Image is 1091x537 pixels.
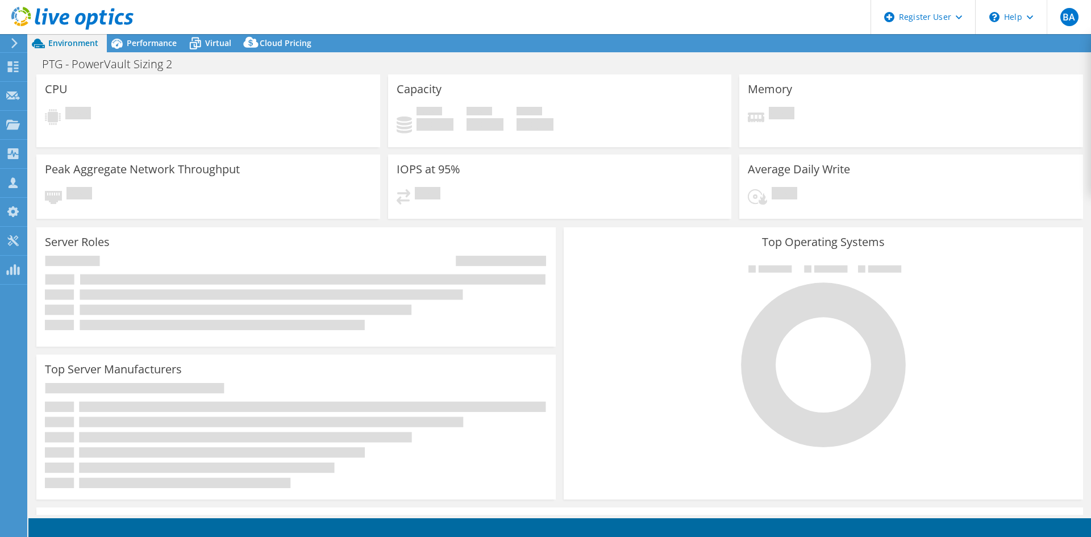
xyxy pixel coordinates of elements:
[260,38,311,48] span: Cloud Pricing
[517,107,542,118] span: Total
[772,187,797,202] span: Pending
[45,236,110,248] h3: Server Roles
[769,107,794,122] span: Pending
[48,38,98,48] span: Environment
[572,236,1075,248] h3: Top Operating Systems
[415,187,440,202] span: Pending
[65,107,91,122] span: Pending
[748,163,850,176] h3: Average Daily Write
[205,38,231,48] span: Virtual
[748,83,792,95] h3: Memory
[467,118,503,131] h4: 0 GiB
[66,187,92,202] span: Pending
[517,118,553,131] h4: 0 GiB
[989,12,1000,22] svg: \n
[127,38,177,48] span: Performance
[45,83,68,95] h3: CPU
[45,163,240,176] h3: Peak Aggregate Network Throughput
[397,83,442,95] h3: Capacity
[417,107,442,118] span: Used
[1060,8,1078,26] span: BA
[467,107,492,118] span: Free
[417,118,453,131] h4: 0 GiB
[45,363,182,376] h3: Top Server Manufacturers
[397,163,460,176] h3: IOPS at 95%
[37,58,190,70] h1: PTG - PowerVault Sizing 2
